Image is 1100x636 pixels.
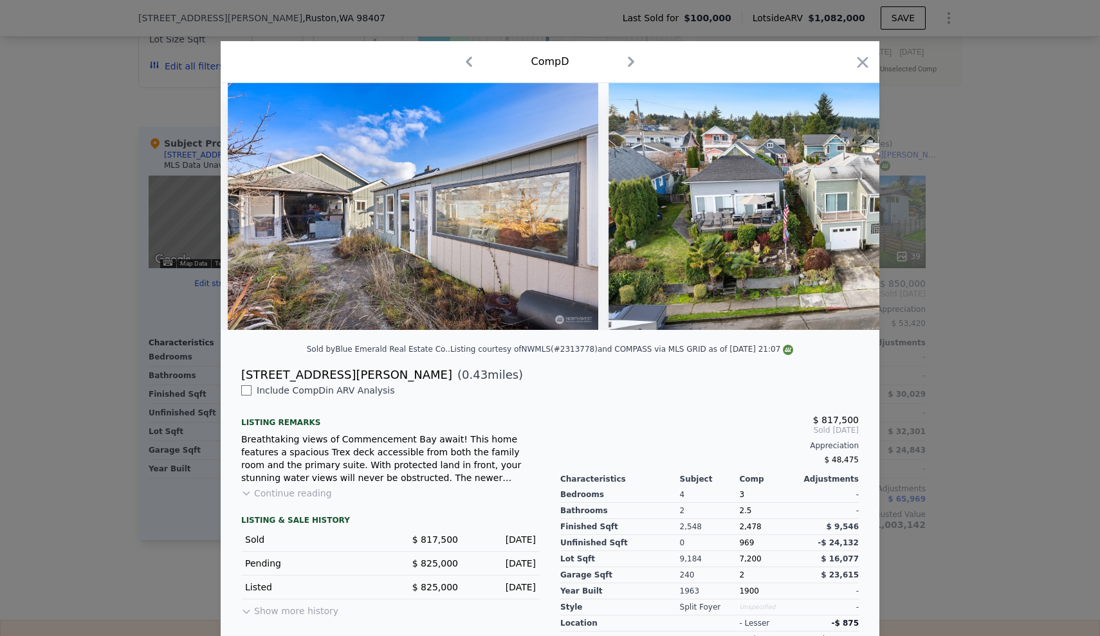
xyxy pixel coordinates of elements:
span: 2,478 [739,522,761,531]
div: Pending [245,557,380,570]
div: Unspecified [739,599,799,615]
div: 2,548 [680,519,740,535]
div: 4 [680,487,740,503]
img: NWMLS Logo [783,345,793,355]
div: 240 [680,567,740,583]
span: $ 825,000 [412,582,458,592]
div: 2 [680,503,740,519]
div: 9,184 [680,551,740,567]
div: Split Foyer [680,599,740,615]
div: Year Built [560,583,680,599]
span: 2 [739,570,744,579]
div: [DATE] [468,581,536,594]
div: - [799,487,859,503]
span: Include Comp D in ARV Analysis [252,385,400,395]
div: - lesser [739,618,769,628]
span: $ 817,500 [813,415,859,425]
div: [DATE] [468,533,536,546]
img: Property Img [228,83,598,330]
div: Finished Sqft [560,519,680,535]
span: 7,200 [739,554,761,563]
div: - [799,583,859,599]
span: Sold [DATE] [560,425,859,435]
div: LISTING & SALE HISTORY [241,515,540,528]
div: Characteristics [560,474,680,484]
div: Comp D [531,54,569,69]
div: [STREET_ADDRESS][PERSON_NAME] [241,366,452,384]
div: location [560,615,680,631]
button: Continue reading [241,487,332,500]
div: Garage Sqft [560,567,680,583]
span: $ 48,475 [825,455,859,464]
button: Show more history [241,599,338,617]
div: Lot Sqft [560,551,680,567]
div: 1900 [739,583,799,599]
div: Style [560,599,680,615]
span: -$ 24,132 [818,538,859,547]
div: Adjustments [799,474,859,484]
span: 0.43 [462,368,488,381]
div: [DATE] [468,557,536,570]
div: Subject [680,474,740,484]
div: Listing courtesy of NWMLS (#2313778) and COMPASS via MLS GRID as of [DATE] 21:07 [450,345,793,354]
div: Breathtaking views of Commencement Bay await! This home features a spacious Trex deck accessible ... [241,433,540,484]
span: 969 [739,538,754,547]
div: Sold by Blue Emerald Real Estate Co. . [307,345,450,354]
span: $ 23,615 [821,570,859,579]
span: $ 9,546 [827,522,859,531]
span: $ 825,000 [412,558,458,568]
div: Bedrooms [560,487,680,503]
div: 1963 [680,583,740,599]
div: - [799,503,859,519]
div: - [799,599,859,615]
span: -$ 875 [831,619,859,628]
div: Unfinished Sqft [560,535,680,551]
div: Listing remarks [241,407,540,428]
div: Sold [245,533,380,546]
div: 0 [680,535,740,551]
div: Listed [245,581,380,594]
img: Property Img [609,83,1049,330]
div: Bathrooms [560,503,680,519]
div: Appreciation [560,441,859,451]
span: ( miles) [452,366,523,384]
div: 2.5 [739,503,799,519]
span: $ 16,077 [821,554,859,563]
span: 3 [739,490,744,499]
span: $ 817,500 [412,534,458,545]
div: Comp [739,474,799,484]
